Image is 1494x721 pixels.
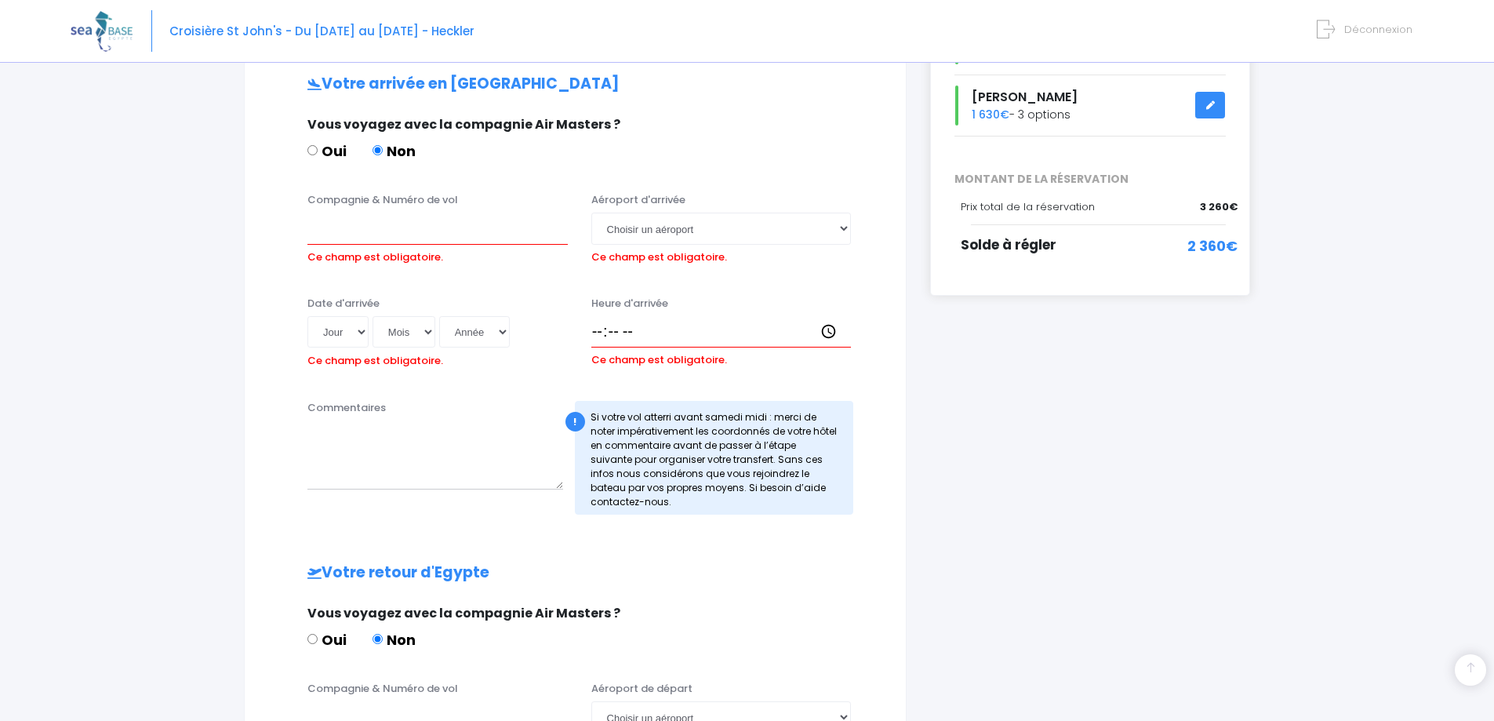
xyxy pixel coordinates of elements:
label: Ce champ est obligatoire. [307,245,443,265]
label: Ce champ est obligatoire. [591,348,727,368]
div: - 3 options [943,86,1238,126]
input: Non [373,634,383,644]
label: Date d'arrivée [307,296,380,311]
span: Croisière St John's - Du [DATE] au [DATE] - Heckler [169,23,474,39]
span: Déconnexion [1344,22,1412,37]
span: [PERSON_NAME] [972,88,1078,106]
span: Solde à régler [961,235,1056,254]
label: Ce champ est obligatoire. [307,348,443,369]
label: Aéroport d'arrivée [591,192,685,208]
label: Oui [307,629,347,650]
span: Prix total de la réservation [961,199,1095,214]
label: Compagnie & Numéro de vol [307,681,458,697]
label: Oui [307,140,347,162]
span: MONTANT DE LA RÉSERVATION [943,171,1238,188]
input: Oui [307,145,318,155]
span: 2 360€ [1187,235,1238,257]
label: Ce champ est obligatoire. [591,245,727,265]
h2: Votre retour d'Egypte [276,564,874,582]
label: Heure d'arrivée [591,296,668,311]
div: ! [565,412,585,432]
span: Vous voyagez avec la compagnie Air Masters ? [307,115,620,133]
h2: Votre arrivée en [GEOGRAPHIC_DATA] [276,75,874,93]
label: Compagnie & Numéro de vol [307,192,458,208]
input: Oui [307,634,318,644]
label: Non [373,629,416,650]
label: Aéroport de départ [591,681,692,697]
div: Si votre vol atterri avant samedi midi : merci de noter impérativement les coordonnés de votre hô... [575,401,854,515]
span: 1 630€ [972,107,1009,122]
label: Non [373,140,416,162]
input: Non [373,145,383,155]
span: Vous voyagez avec la compagnie Air Masters ? [307,604,620,622]
span: 3 260€ [1200,199,1238,215]
label: Commentaires [307,400,386,416]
